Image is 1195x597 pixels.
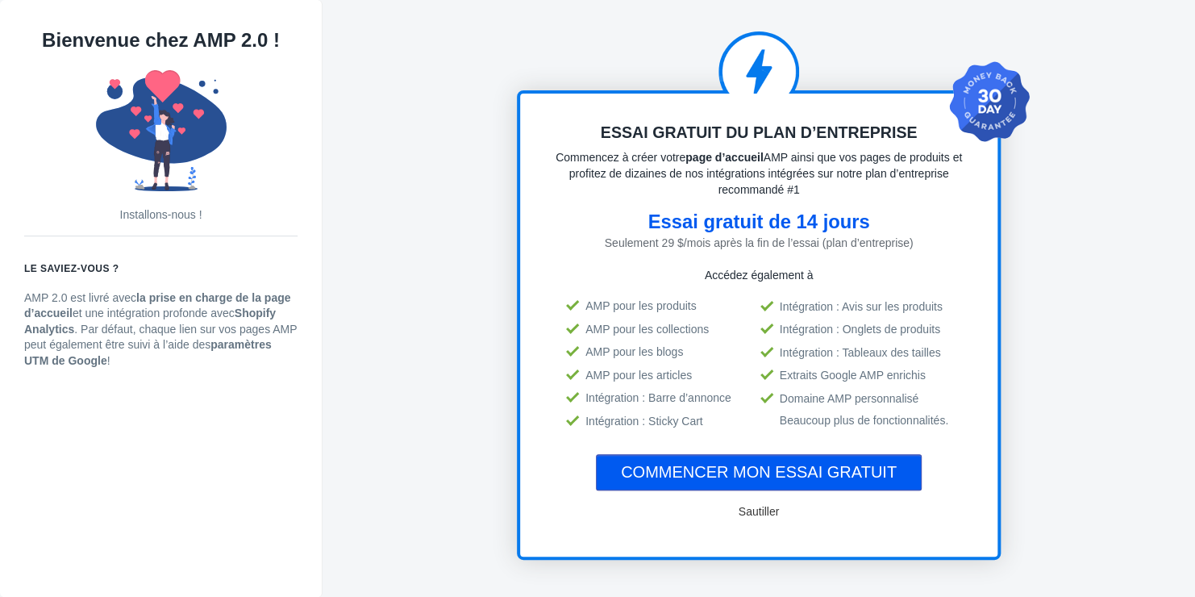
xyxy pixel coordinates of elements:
span: COMMENCER MON ESSAI GRATUIT [621,463,897,481]
img: amp-half.png [718,31,799,94]
span: Sautiller [739,505,780,518]
div: Essai gratuit de 14 jours [552,214,965,230]
font: AMP pour les articles [585,369,692,382]
div: Commencez à créer votre AMP ainsi que vos pages de produits et profitez de dizaines de nos intégr... [552,149,965,198]
button: Sautiller [726,495,793,528]
font: Intégration : Tableaux des tailles [780,346,941,359]
font: Intégration : Sticky Cart [585,415,703,428]
strong: page d’accueil [685,151,763,164]
img: money-back-guarantee.png [949,61,1030,142]
font: Intégration : Barre d’annonce [585,391,731,404]
font: Beaucoup plus de fonctionnalités. [780,414,948,427]
font: Extraits Google AMP enrichis [780,369,926,382]
p: AMP 2.0 est livré avec et une intégration profonde avec . Par défaut, chaque lien sur vos pages A... [24,290,298,369]
strong: paramètres UTM de Google [24,338,272,367]
div: Accédez également à [552,267,965,283]
font: AMP pour les collections [585,323,709,336]
font: Domaine AMP personnalisé [780,392,919,405]
strong: la prise en charge de la page d’accueil [24,291,290,320]
p: Installons-nous ! [24,207,298,223]
font: Intégration : Onglets de produits [780,323,940,336]
h6: Le saviez-vous ? [24,261,298,277]
div: Seulement 29 $/mois après la fin de l’essai (plan d’entreprise) [552,235,965,251]
h2: Essai gratuit du plan d’entreprise [552,118,965,147]
font: AMP pour les blogs [585,345,683,358]
strong: Shopify Analytics [24,307,276,336]
font: Intégration : Avis sur les produits [780,300,943,313]
h1: Bienvenue chez AMP 2.0 ! [24,24,298,56]
font: AMP pour les produits [585,299,696,312]
iframe: Drift Widget Chat Controller [1114,516,1176,578]
button: COMMENCER MON ESSAI GRATUIT [596,454,922,491]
